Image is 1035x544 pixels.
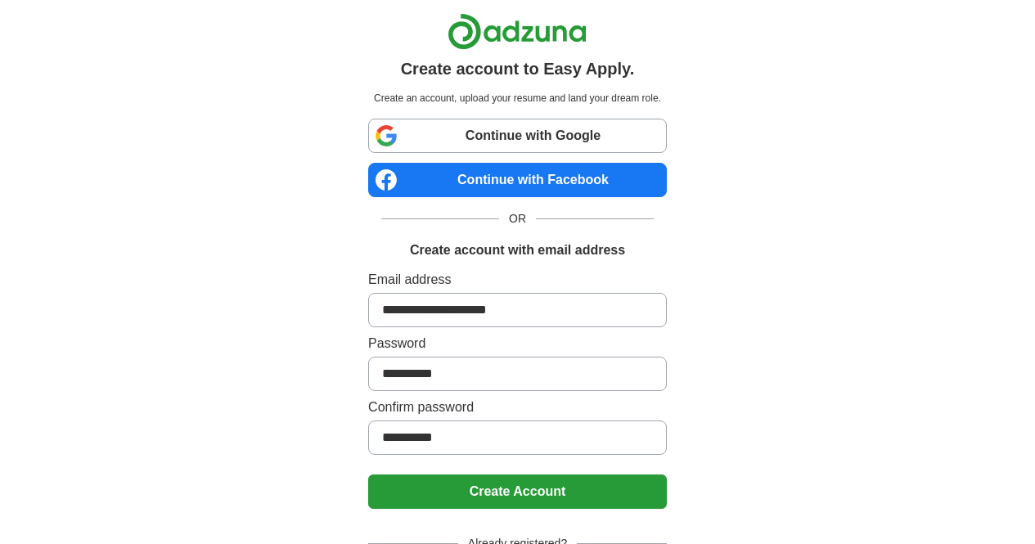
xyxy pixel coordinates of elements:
label: Confirm password [368,398,667,417]
img: Adzuna logo [448,13,587,50]
button: Create Account [368,474,667,509]
h1: Create account with email address [410,241,625,260]
h1: Create account to Easy Apply. [401,56,635,81]
a: Continue with Google [368,119,667,153]
p: Create an account, upload your resume and land your dream role. [371,91,664,106]
span: OR [499,210,536,227]
label: Password [368,334,667,353]
a: Continue with Facebook [368,163,667,197]
label: Email address [368,270,667,290]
